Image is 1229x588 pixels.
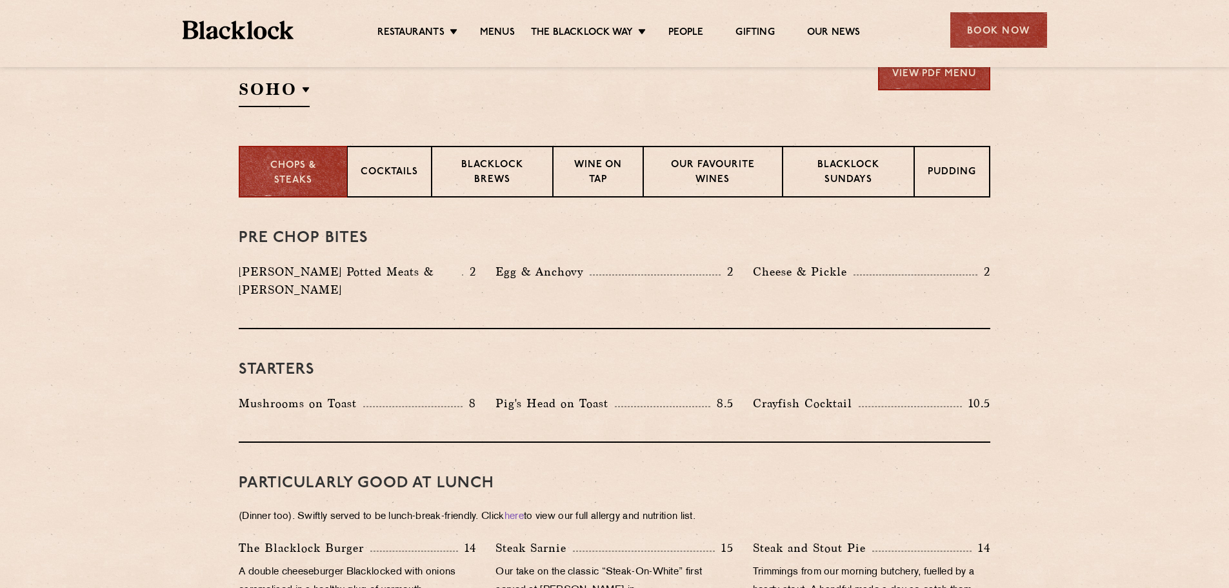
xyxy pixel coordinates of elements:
p: Wine on Tap [566,158,630,188]
p: Blacklock Brews [445,158,539,188]
p: [PERSON_NAME] Potted Meats & [PERSON_NAME] [239,263,462,299]
p: Pig's Head on Toast [495,394,615,412]
h3: PARTICULARLY GOOD AT LUNCH [239,475,990,492]
p: (Dinner too). Swiftly served to be lunch-break-friendly. Click to view our full allergy and nutri... [239,508,990,526]
p: Steak Sarnie [495,539,573,557]
p: The Blacklock Burger [239,539,370,557]
a: Gifting [735,26,774,41]
p: 10.5 [962,395,990,412]
p: Cocktails [361,165,418,181]
p: Crayfish Cocktail [753,394,859,412]
a: Our News [807,26,861,41]
p: Chops & Steaks [253,159,334,188]
p: Mushrooms on Toast [239,394,363,412]
p: Blacklock Sundays [796,158,901,188]
p: 15 [715,540,734,556]
p: 8.5 [710,395,734,412]
p: 2 [721,263,734,280]
a: Menus [480,26,515,41]
h3: Pre Chop Bites [239,230,990,247]
p: Pudding [928,165,976,181]
img: BL_Textured_Logo-footer-cropped.svg [183,21,294,39]
p: Cheese & Pickle [753,263,854,281]
p: Our favourite wines [657,158,768,188]
div: Book Now [950,12,1047,48]
a: View PDF Menu [878,55,990,90]
a: Restaurants [377,26,445,41]
a: The Blacklock Way [531,26,633,41]
p: 2 [977,263,990,280]
p: Egg & Anchovy [495,263,590,281]
p: Steak and Stout Pie [753,539,872,557]
p: 14 [972,540,990,556]
p: 14 [458,540,477,556]
p: 8 [463,395,476,412]
h3: Starters [239,361,990,378]
a: here [505,512,524,522]
a: People [668,26,703,41]
h2: SOHO [239,78,310,107]
p: 2 [463,263,476,280]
